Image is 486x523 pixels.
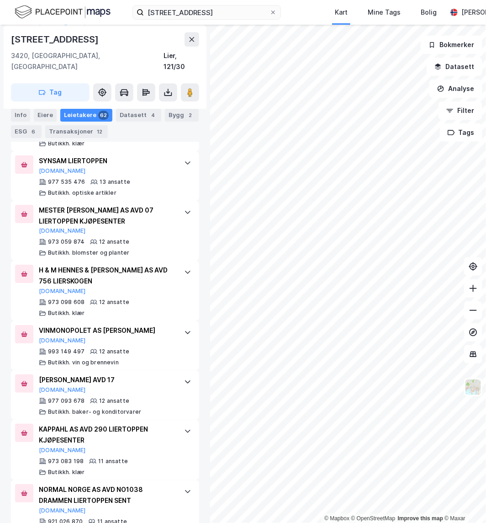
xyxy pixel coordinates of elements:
div: 977 535 476 [48,178,85,186]
div: NORMAL NORGE AS AVD NO1038 DRAMMEN LIERTOPPEN SENT [39,484,175,506]
a: Mapbox [324,515,349,522]
button: Bokmerker [421,36,482,54]
div: [PERSON_NAME] AVD 17 [39,374,175,385]
div: 12 ansatte [99,348,129,355]
div: Info [11,109,30,122]
div: 3420, [GEOGRAPHIC_DATA], [GEOGRAPHIC_DATA] [11,50,164,72]
div: Bolig [421,7,437,18]
button: Analyse [429,80,482,98]
div: 977 093 678 [48,397,85,405]
button: [DOMAIN_NAME] [39,507,86,514]
button: Filter [438,101,482,120]
div: 13 ansatte [100,178,130,186]
div: 4 [148,111,158,120]
div: VINMONOPOLET AS [PERSON_NAME] [39,325,175,336]
div: MESTER [PERSON_NAME] AS AVD 07 LIERTOPPEN KJØPESENTER [39,205,175,227]
div: 2 [186,111,195,120]
div: 62 [98,111,109,120]
div: 12 ansatte [99,238,129,245]
button: [DOMAIN_NAME] [39,288,86,295]
img: logo.f888ab2527a4732fd821a326f86c7f29.svg [15,4,111,20]
div: Bygg [165,109,199,122]
div: 12 ansatte [99,397,129,405]
div: Lier, 121/30 [164,50,199,72]
div: 973 059 874 [48,238,85,245]
div: Kontrollprogram for chat [440,479,486,523]
div: SYNSAM LIERTOPPEN [39,155,175,166]
div: Butikkh. blomster og planter [48,249,130,256]
div: Mine Tags [368,7,401,18]
div: 12 [95,127,104,136]
button: [DOMAIN_NAME] [39,447,86,454]
div: Butikkh. klær [48,469,85,476]
img: Z [465,379,482,396]
button: Tag [11,83,90,101]
div: Butikkh. vin og brennevin [48,359,119,366]
div: Eiere [34,109,57,122]
div: Transaksjoner [45,125,108,138]
div: Butikkh. klær [48,140,85,147]
div: 12 ansatte [99,299,129,306]
div: ESG [11,125,42,138]
div: Datasett [116,109,161,122]
iframe: Chat Widget [440,479,486,523]
div: Butikkh. baker- og konditorvarer [48,408,141,416]
button: [DOMAIN_NAME] [39,386,86,394]
button: Datasett [427,58,482,76]
div: H & M HENNES & [PERSON_NAME] AS AVD 756 LIERSKOGEN [39,265,175,287]
div: KAPPAHL AS AVD 290 LIERTOPPEN KJØPESENTER [39,424,175,446]
button: [DOMAIN_NAME] [39,337,86,344]
button: [DOMAIN_NAME] [39,167,86,175]
div: 11 ansatte [98,458,128,465]
div: 973 083 198 [48,458,84,465]
button: [DOMAIN_NAME] [39,227,86,235]
div: 6 [29,127,38,136]
a: Improve this map [398,515,443,522]
div: [STREET_ADDRESS] [11,32,100,47]
div: Leietakere [60,109,112,122]
div: 993 149 497 [48,348,85,355]
div: Kart [335,7,348,18]
a: OpenStreetMap [351,515,396,522]
div: Butikkh. klær [48,310,85,317]
input: Søk på adresse, matrikkel, gårdeiere, leietakere eller personer [144,5,269,19]
div: 973 098 608 [48,299,85,306]
div: Butikkh. optiske artikler [48,189,116,197]
button: Tags [440,123,482,142]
